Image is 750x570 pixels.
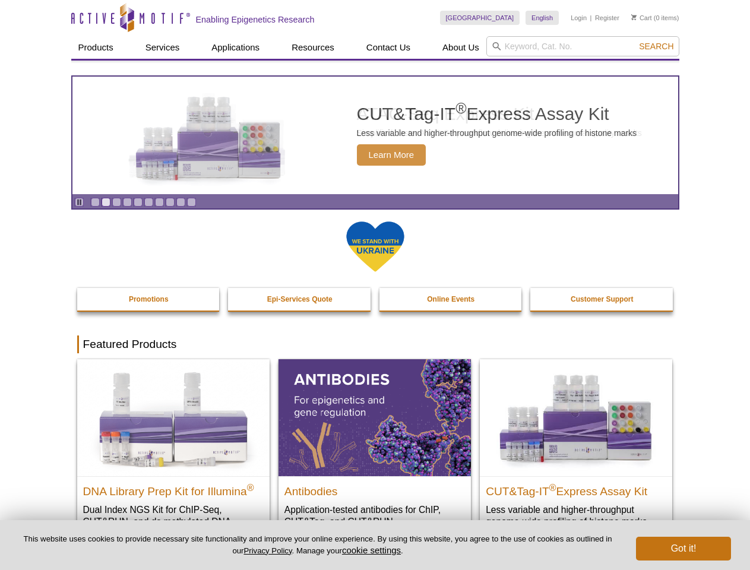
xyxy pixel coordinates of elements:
a: Login [571,14,587,22]
article: CUT&Tag-IT Express Assay Kit [72,77,678,194]
img: CUT&Tag-IT Express Assay Kit [110,70,306,201]
a: Go to slide 4 [123,198,132,207]
p: Application-tested antibodies for ChIP, CUT&Tag, and CUT&RUN. [284,503,465,528]
a: Online Events [379,288,523,311]
a: CUT&Tag-IT Express Assay Kit CUT&Tag-IT®Express Assay Kit Less variable and higher-throughput gen... [72,77,678,194]
a: Go to slide 6 [144,198,153,207]
a: Services [138,36,187,59]
button: Search [635,41,677,52]
a: Promotions [77,288,221,311]
a: Go to slide 2 [102,198,110,207]
a: CUT&Tag-IT® Express Assay Kit CUT&Tag-IT®Express Assay Kit Less variable and higher-throughput ge... [480,359,672,539]
h2: Antibodies [284,480,465,498]
a: Applications [204,36,267,59]
a: Register [595,14,619,22]
img: DNA Library Prep Kit for Illumina [77,359,270,476]
a: About Us [435,36,486,59]
button: Got it! [636,537,731,560]
a: Resources [284,36,341,59]
span: Learn More [357,144,426,166]
sup: ® [455,100,466,116]
a: Products [71,36,121,59]
sup: ® [549,482,556,492]
li: (0 items) [631,11,679,25]
a: Go to slide 5 [134,198,143,207]
a: Privacy Policy [243,546,292,555]
p: This website uses cookies to provide necessary site functionality and improve your online experie... [19,534,616,556]
p: Less variable and higher-throughput genome-wide profiling of histone marks​. [486,503,666,528]
a: [GEOGRAPHIC_DATA] [440,11,520,25]
a: Epi-Services Quote [228,288,372,311]
h2: CUT&Tag-IT Express Assay Kit [486,480,666,498]
a: DNA Library Prep Kit for Illumina DNA Library Prep Kit for Illumina® Dual Index NGS Kit for ChIP-... [77,359,270,551]
a: All Antibodies Antibodies Application-tested antibodies for ChIP, CUT&Tag, and CUT&RUN. [279,359,471,539]
a: Contact Us [359,36,417,59]
img: CUT&Tag-IT® Express Assay Kit [480,359,672,476]
a: English [526,11,559,25]
a: Toggle autoplay [75,198,84,207]
a: Go to slide 9 [176,198,185,207]
a: Go to slide 7 [155,198,164,207]
h2: Featured Products [77,335,673,353]
li: | [590,11,592,25]
a: Customer Support [530,288,674,311]
p: Dual Index NGS Kit for ChIP-Seq, CUT&RUN, and ds methylated DNA assays. [83,503,264,540]
button: cookie settings [342,545,401,555]
a: Cart [631,14,652,22]
a: Go to slide 10 [187,198,196,207]
a: Go to slide 8 [166,198,175,207]
strong: Customer Support [571,295,633,303]
p: Less variable and higher-throughput genome-wide profiling of histone marks [357,128,637,138]
img: Your Cart [631,14,637,20]
a: Go to slide 3 [112,198,121,207]
h2: Enabling Epigenetics Research [196,14,315,25]
h2: DNA Library Prep Kit for Illumina [83,480,264,498]
h2: CUT&Tag-IT Express Assay Kit [357,105,637,123]
sup: ® [247,482,254,492]
a: Go to slide 1 [91,198,100,207]
input: Keyword, Cat. No. [486,36,679,56]
img: We Stand With Ukraine [346,220,405,273]
img: All Antibodies [279,359,471,476]
strong: Epi-Services Quote [267,295,333,303]
strong: Promotions [129,295,169,303]
strong: Online Events [427,295,474,303]
span: Search [639,42,673,51]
